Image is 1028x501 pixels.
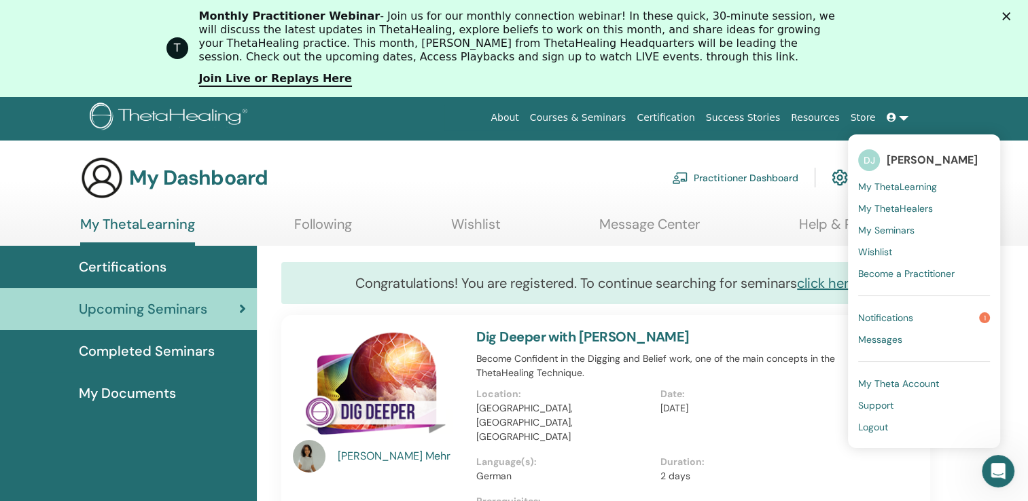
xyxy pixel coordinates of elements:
a: Messages [858,329,990,350]
span: My Theta Account [858,377,939,390]
div: Profile image for ThetaHealing [166,37,188,59]
span: 1 [979,312,990,323]
a: Dig Deeper with [PERSON_NAME] [476,328,690,346]
img: cog.svg [832,166,848,189]
a: About [485,105,524,130]
h3: My Dashboard [129,166,268,190]
img: generic-user-icon.jpg [80,156,124,200]
span: Messages [858,333,902,346]
a: Help & Resources [799,216,908,242]
p: Date : [660,387,836,401]
div: Congratulations! You are registered. To continue searching for seminars [281,262,930,304]
span: Support [858,399,893,411]
img: default.png [293,440,325,472]
a: Become a Practitioner [858,263,990,284]
a: Wishlist [451,216,501,242]
a: Courses & Seminars [525,105,632,130]
p: Duration : [660,455,836,469]
span: My Seminars [858,224,915,236]
a: My ThetaHealers [858,198,990,219]
a: Resources [785,105,845,130]
span: [PERSON_NAME] [887,153,978,167]
a: My ThetaLearning [858,176,990,198]
p: Become Confident in the Digging and Belief work, one of the main concepts in the ThetaHealing Tec... [476,352,844,380]
a: Notifications1 [858,307,990,329]
span: Certifications [79,257,166,277]
span: DJ [858,149,880,171]
a: My Theta Account [858,373,990,394]
img: chalkboard-teacher.svg [672,172,688,184]
img: logo.png [90,103,252,133]
p: 2 days [660,469,836,483]
a: Logout [858,416,990,438]
a: My ThetaLearning [80,216,195,246]
iframe: Intercom live chat [982,455,1014,487]
p: [DATE] [660,401,836,415]
a: Wishlist [858,241,990,263]
span: Logout [858,421,888,433]
a: Store [845,105,881,130]
a: click here [797,274,856,292]
div: Close [1002,12,1016,20]
img: Dig Deeper [293,329,460,445]
span: My Documents [79,383,176,403]
span: Become a Practitioner [858,267,955,280]
a: Join Live or Replays Here [199,72,352,87]
p: [GEOGRAPHIC_DATA], [GEOGRAPHIC_DATA], [GEOGRAPHIC_DATA] [476,401,652,444]
p: German [476,469,652,483]
a: Message Center [599,216,700,242]
span: Notifications [858,312,913,324]
a: DJ[PERSON_NAME] [858,145,990,176]
a: Certification [631,105,700,130]
span: My ThetaLearning [858,181,937,193]
span: Upcoming Seminars [79,299,207,319]
span: Wishlist [858,246,892,258]
div: - Join us for our monthly connection webinar! In these quick, 30-minute session, we will discuss ... [199,10,840,64]
a: My Account [832,162,907,192]
a: My Seminars [858,219,990,241]
span: Completed Seminars [79,341,215,361]
b: Monthly Practitioner Webinar [199,10,380,22]
a: Following [294,216,352,242]
a: Support [858,394,990,416]
span: My ThetaHealers [858,202,933,215]
a: Practitioner Dashboard [672,162,798,192]
a: [PERSON_NAME] Mehr [338,448,463,464]
p: Location : [476,387,652,401]
a: Success Stories [701,105,785,130]
p: Language(s) : [476,455,652,469]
